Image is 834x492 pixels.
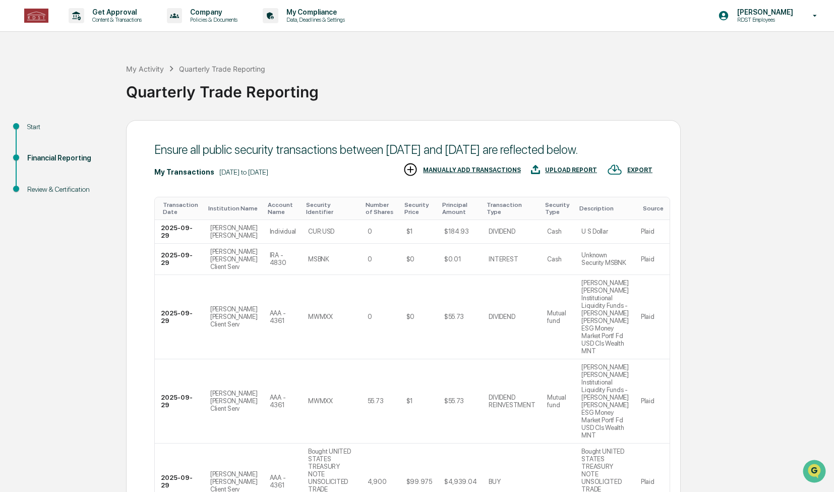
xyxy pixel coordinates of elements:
div: 55.73 [368,397,384,405]
a: Powered byPylon [71,170,122,178]
div: Toggle SortBy [306,201,358,215]
div: 🔎 [10,147,18,155]
p: Policies & Documents [182,16,243,23]
td: Plaid [635,220,670,244]
div: DIVIDEND [489,228,515,235]
p: Company [182,8,243,16]
button: Start new chat [171,80,184,92]
div: [PERSON_NAME] [PERSON_NAME] Institutional Liquidity Funds - [PERSON_NAME] [PERSON_NAME] ESG Money... [581,279,629,355]
div: MWMXX [308,397,333,405]
div: $55.73 [444,397,464,405]
span: Attestations [83,127,125,137]
p: Get Approval [84,8,147,16]
div: My Activity [126,65,164,73]
div: $55.73 [444,313,464,320]
div: $4,939.04 [444,478,477,485]
div: $1 [406,228,413,235]
div: Toggle SortBy [643,205,666,212]
img: logo [24,9,48,23]
div: Toggle SortBy [163,201,200,215]
div: BUY [489,478,500,485]
div: Review & Certification [27,184,110,195]
div: $0 [406,255,414,263]
td: AAA - 4361 [264,359,302,444]
div: Mutual fund [547,309,569,324]
div: Start new chat [34,77,165,87]
div: $0 [406,313,414,320]
div: Ensure all public security transactions between [DATE] and [DATE] are reflected below. [154,142,652,157]
div: Toggle SortBy [366,201,396,215]
div: Toggle SortBy [208,205,260,212]
div: We're offline, we'll be back soon [34,87,132,95]
div: CUR:USD [308,228,334,235]
div: DIVIDEND [489,313,515,320]
div: Toggle SortBy [579,205,631,212]
div: $1 [406,397,413,405]
div: [PERSON_NAME] [PERSON_NAME] Client Serv [210,390,258,412]
td: Individual [264,220,302,244]
div: U S Dollar [581,228,608,235]
img: 1746055101610-c473b297-6a78-478c-a979-82029cc54cd1 [10,77,28,95]
div: $184.93 [444,228,469,235]
div: Quarterly Trade Reporting [126,75,829,101]
div: Cash [547,228,561,235]
div: [PERSON_NAME] [PERSON_NAME] Client Serv [210,248,258,270]
img: UPLOAD REPORT [531,162,540,177]
div: Unknown Security MSBNK [581,251,629,266]
div: 🖐️ [10,128,18,136]
div: My Transactions [154,168,214,176]
p: Data, Deadlines & Settings [278,16,350,23]
div: DIVIDEND REINVESTMENT [489,394,535,409]
div: MWMXX [308,313,333,320]
td: 2025-09-29 [155,275,204,359]
img: EXPORT [607,162,622,177]
p: My Compliance [278,8,350,16]
div: Financial Reporting [27,153,110,163]
p: [PERSON_NAME] [729,8,798,16]
div: MANUALLY ADD TRANSACTIONS [423,167,521,174]
span: Preclearance [20,127,65,137]
td: Plaid [635,275,670,359]
div: 0 [368,228,372,235]
td: Plaid [635,244,670,275]
a: 🔎Data Lookup [6,142,68,160]
td: Plaid [635,359,670,444]
div: $0.01 [444,255,461,263]
span: Pylon [100,171,122,178]
div: [PERSON_NAME] [PERSON_NAME] Institutional Liquidity Funds - [PERSON_NAME] [PERSON_NAME] ESG Money... [581,363,629,439]
div: 0 [368,313,372,320]
div: INTEREST [489,255,518,263]
div: Mutual fund [547,394,569,409]
td: IRA - 4830 [264,244,302,275]
a: 🖐️Preclearance [6,123,69,141]
div: 🗄️ [73,128,81,136]
p: Content & Transactions [84,16,147,23]
div: Toggle SortBy [404,201,434,215]
div: UPLOAD REPORT [545,167,597,174]
div: MSBNK [308,255,329,263]
td: AAA - 4361 [264,275,302,359]
div: Toggle SortBy [545,201,571,215]
div: [PERSON_NAME] [PERSON_NAME] Client Serv [210,305,258,328]
div: [PERSON_NAME] [PERSON_NAME] [210,224,258,239]
td: 2025-09-29 [155,244,204,275]
td: 2025-09-29 [155,359,204,444]
div: Cash [547,255,561,263]
div: [DATE] to [DATE] [219,168,268,176]
a: 🗄️Attestations [69,123,129,141]
td: 2025-09-29 [155,220,204,244]
div: 0 [368,255,372,263]
div: Toggle SortBy [487,201,537,215]
div: EXPORT [627,167,652,174]
div: $99.975 [406,478,432,485]
div: Toggle SortBy [442,201,479,215]
p: How can we help? [10,21,184,37]
iframe: Open customer support [802,459,829,486]
div: 4,900 [368,478,387,485]
span: Data Lookup [20,146,64,156]
div: Quarterly Trade Reporting [179,65,265,73]
p: RDST Employees [729,16,798,23]
img: MANUALLY ADD TRANSACTIONS [403,162,418,177]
